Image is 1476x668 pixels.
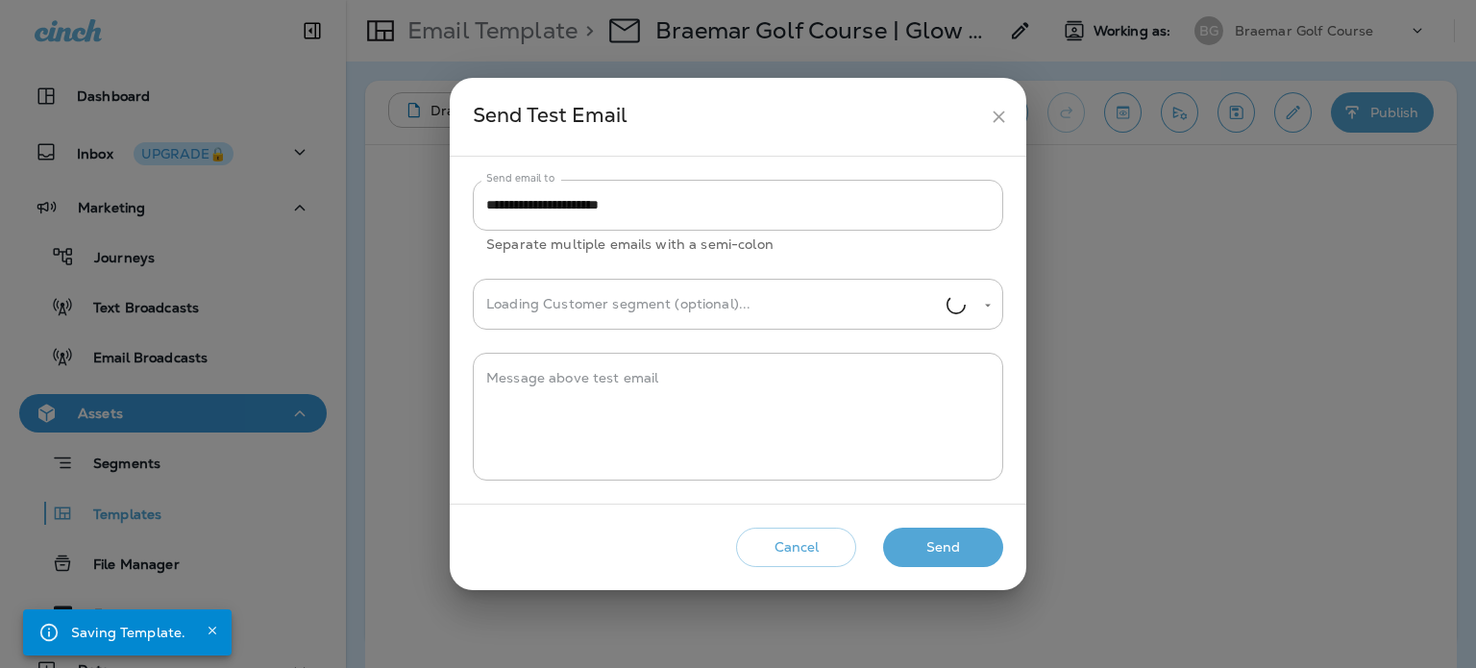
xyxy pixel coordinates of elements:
button: Open [979,297,996,314]
div: Saving Template. [71,615,185,650]
div: Send Test Email [473,99,981,135]
button: Send [883,528,1003,567]
label: Send email to [486,171,554,186]
button: close [981,99,1017,135]
p: Separate multiple emails with a semi-colon [486,234,990,256]
button: Close [201,619,224,642]
button: Cancel [736,528,856,567]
